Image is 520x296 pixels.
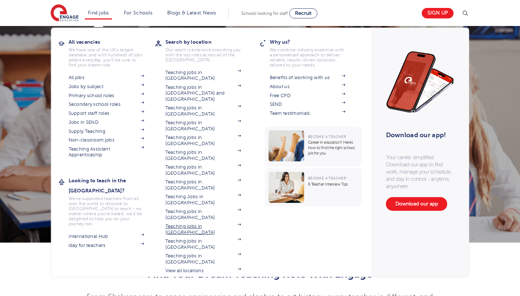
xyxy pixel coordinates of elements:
[69,234,144,239] a: International Hub
[69,175,155,226] a: Looking to teach in the [GEOGRAPHIC_DATA]?We've supported teachers from all over the world to rel...
[47,112,474,129] h1: Teaching Jobs by School Subject
[165,37,252,62] a: Search by locationOur reach is extensive providing you with the top roles across all of the [GEOG...
[165,37,252,47] h3: Search by location
[69,175,155,196] h3: Looking to teach in the [GEOGRAPHIC_DATA]?
[265,168,364,206] a: Become a Teacher6 Teacher Interview Tips
[69,119,144,125] a: Jobs in SEND
[165,209,241,221] a: Teaching jobs in [GEOGRAPHIC_DATA]
[69,146,144,158] a: Teaching Assistant Apprenticeship
[386,197,447,211] a: Download our app
[386,127,451,143] h3: Download our app!
[308,176,346,180] span: Become a Teacher
[270,101,346,107] a: SEND
[270,37,356,68] a: Why us?We combine industry expertise with a personalised approach to deliver reliable, results-dr...
[69,137,144,143] a: Non-classroom jobs
[165,120,241,132] a: Teaching jobs in [GEOGRAPHIC_DATA]
[241,11,288,16] span: Schools looking for staff
[270,47,346,68] p: We combine industry expertise with a personalised approach to deliver reliable, results-driven so...
[270,93,346,99] a: Free CPD
[165,149,241,161] a: Teaching jobs in [GEOGRAPHIC_DATA]
[165,238,241,250] a: Teaching jobs in [GEOGRAPHIC_DATA]
[124,10,152,16] a: For Schools
[69,243,144,248] a: iday for teachers
[308,140,358,156] p: Career in education? Here’s how to find the right school job for you
[69,47,144,68] p: We have one of the UK's largest database. and with hundreds of jobs added everyday. you'll be sur...
[165,268,241,274] a: View all locations
[265,127,364,167] a: Become a TeacherCareer in education? Here’s how to find the right school job for you
[167,10,216,16] a: Blogs & Latest News
[69,196,144,226] p: We've supported teachers from all over the world to relocate to [GEOGRAPHIC_DATA] to teach - no m...
[270,37,356,47] h3: Why us?
[308,135,346,139] span: Become a Teacher
[165,135,241,147] a: Teaching jobs in [GEOGRAPHIC_DATA]
[165,194,241,206] a: Teaching Jobs in [GEOGRAPHIC_DATA]
[51,4,79,22] img: Engage Education
[270,110,346,116] a: Team testimonials
[165,223,241,235] a: Teaching jobs in [GEOGRAPHIC_DATA]
[69,37,155,68] a: All vacanciesWe have one of the UK's largest database. and with hundreds of jobs added everyday. ...
[69,129,144,134] a: Supply Teaching
[69,84,144,90] a: Jobs by subject
[165,179,241,191] a: Teaching jobs in [GEOGRAPHIC_DATA]
[165,84,241,102] a: Teaching jobs in [GEOGRAPHIC_DATA] and [GEOGRAPHIC_DATA]
[69,110,144,116] a: Support staff roles
[422,8,454,18] a: Sign up
[165,47,241,62] p: Our reach is extensive providing you with the top roles across all of the [GEOGRAPHIC_DATA]
[69,93,144,99] a: Primary school roles
[69,37,155,47] h3: All vacancies
[165,164,241,176] a: Teaching jobs in [GEOGRAPHIC_DATA]
[289,8,317,18] a: Recruit
[270,75,346,80] a: Benefits of working with us
[69,101,144,107] a: Secondary school roles
[386,154,455,190] p: Your career, simplified. Download our app to find work, manage your schedule, and stay in control...
[270,84,346,90] a: About us
[165,105,241,117] a: Teaching jobs in [GEOGRAPHIC_DATA]
[308,182,358,187] p: 6 Teacher Interview Tips
[165,70,241,82] a: Teaching jobs in [GEOGRAPHIC_DATA]
[165,253,241,265] a: Teaching jobs in [GEOGRAPHIC_DATA]
[69,75,144,80] a: All jobs
[88,10,109,16] a: Find jobs
[295,10,312,16] span: Recruit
